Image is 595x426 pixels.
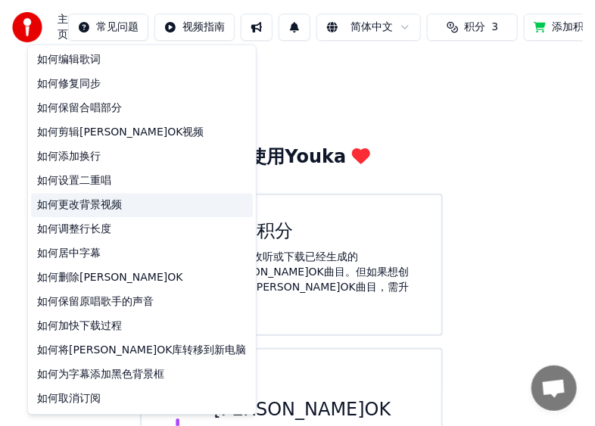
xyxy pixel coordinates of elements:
[31,48,253,72] div: 如何编辑歌词
[31,217,253,241] div: 如何调整行长度
[31,193,253,217] div: 如何更改背景视频
[31,290,253,314] div: 如何保留原唱歌手的声音
[31,314,253,338] div: 如何加快下载过程
[31,362,253,387] div: 如何为字幕添加黑色背景框
[31,72,253,96] div: 如何修复同步
[31,169,253,193] div: 如何设置二重唱
[31,120,253,145] div: 如何剪辑[PERSON_NAME]OK视频
[31,96,253,120] div: 如何保留合唱部分
[31,266,253,290] div: 如何删除[PERSON_NAME]OK
[31,338,253,362] div: 如何将[PERSON_NAME]OK库转移到新电脑
[31,145,253,169] div: 如何添加换行
[31,241,253,266] div: 如何居中字幕
[31,387,253,411] div: 如何取消订阅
